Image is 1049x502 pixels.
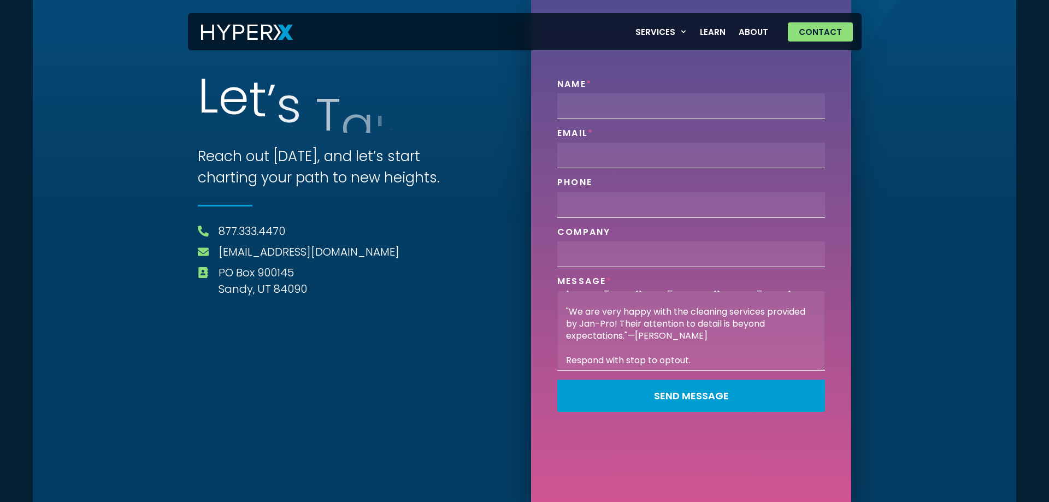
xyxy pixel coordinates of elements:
span: k [386,126,409,177]
span: T [315,94,341,146]
label: Company [557,227,611,241]
span: t [249,77,267,127]
label: Name [557,79,592,93]
label: Message [557,276,612,291]
h3: Reach out [DATE], and let’s start charting your path to new heights. [198,146,465,188]
a: 877.333.4470 [219,223,285,239]
nav: Menu [629,21,775,43]
a: [EMAIL_ADDRESS][DOMAIN_NAME] [219,244,399,260]
a: Contact [788,22,853,42]
span: e [219,75,249,128]
span: L [198,73,219,123]
a: Services [629,21,693,43]
label: Email [557,128,593,143]
span: s [276,83,302,135]
label: Phone [557,177,592,192]
input: Only numbers and phone characters (#, -, *, etc) are accepted. [557,192,825,218]
span: PO Box 900145 Sandy, UT 84090 [216,264,307,297]
span: a [341,102,374,156]
span: Contact [799,28,842,36]
span: Send Message [654,391,729,401]
a: About [732,21,775,43]
a: Learn [693,21,732,43]
span: l [374,113,386,161]
img: HyperX Logo [201,25,293,40]
span: ’ [267,80,276,127]
button: Send Message [557,380,825,412]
